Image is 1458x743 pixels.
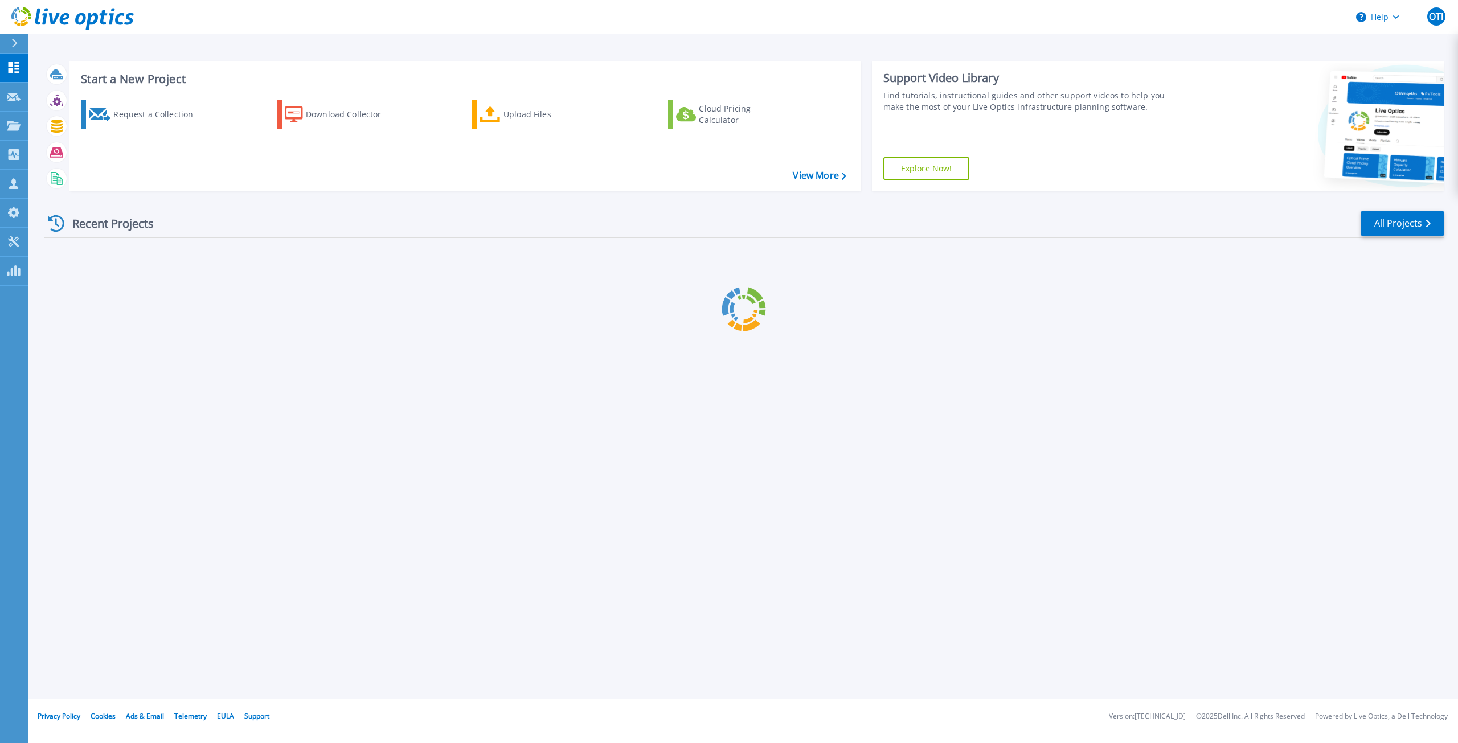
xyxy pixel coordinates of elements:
a: Cookies [91,711,116,721]
a: Telemetry [174,711,207,721]
div: Request a Collection [113,103,204,126]
a: Support [244,711,269,721]
a: Privacy Policy [38,711,80,721]
li: Powered by Live Optics, a Dell Technology [1315,713,1448,720]
span: OTI [1429,12,1443,21]
li: © 2025 Dell Inc. All Rights Reserved [1196,713,1305,720]
div: Support Video Library [883,71,1179,85]
li: Version: [TECHNICAL_ID] [1109,713,1186,720]
a: EULA [217,711,234,721]
h3: Start a New Project [81,73,846,85]
div: Find tutorials, instructional guides and other support videos to help you make the most of your L... [883,90,1179,113]
a: Cloud Pricing Calculator [668,100,795,129]
a: Request a Collection [81,100,208,129]
a: View More [793,170,846,181]
a: Ads & Email [126,711,164,721]
a: Explore Now! [883,157,970,180]
div: Recent Projects [44,210,169,237]
div: Cloud Pricing Calculator [699,103,790,126]
div: Download Collector [306,103,397,126]
a: All Projects [1361,211,1444,236]
div: Upload Files [503,103,595,126]
a: Upload Files [472,100,599,129]
a: Download Collector [277,100,404,129]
